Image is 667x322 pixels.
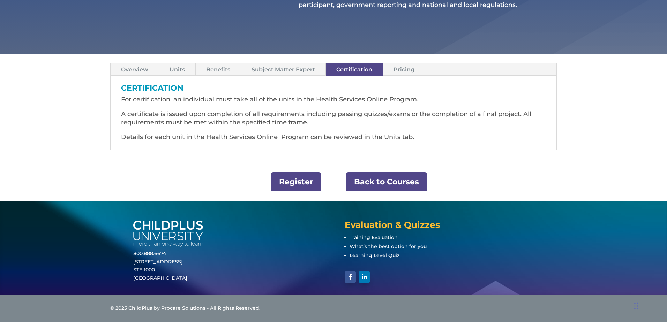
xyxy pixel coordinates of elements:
[350,243,427,250] a: What’s the best option for you
[359,271,370,283] a: Follow on LinkedIn
[350,234,398,240] a: Training Evaluation
[345,221,534,233] h4: Evaluation & Quizzes
[634,296,638,316] div: Drag
[553,247,667,322] iframe: Chat Widget
[271,172,321,192] a: Register
[241,63,325,76] a: Subject Matter Expert
[110,304,557,313] div: © 2025 ChildPlus by Procare Solutions - All Rights Reserved.
[350,252,399,259] a: Learning Level Quiz
[133,259,187,282] a: [STREET_ADDRESS]STE 1000[GEOGRAPHIC_DATA]
[133,250,166,256] a: 800.888.6674
[345,271,356,283] a: Follow on Facebook
[383,63,425,76] a: Pricing
[121,95,546,110] p: For certification, an individual must take all of the units in the Health Services Online Program.
[326,63,383,76] a: Certification
[121,84,546,95] h3: Certification
[196,63,241,76] a: Benefits
[133,221,203,247] img: white-cpu-wordmark
[159,63,195,76] a: Units
[346,172,427,192] a: Back to Courses
[121,110,546,133] p: A certificate is issued upon completion of all requirements including passing quizzes/exams or th...
[111,63,159,76] a: Overview
[121,133,546,141] p: Details for each unit in the Health Services Online Program can be reviewed in the Units tab.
